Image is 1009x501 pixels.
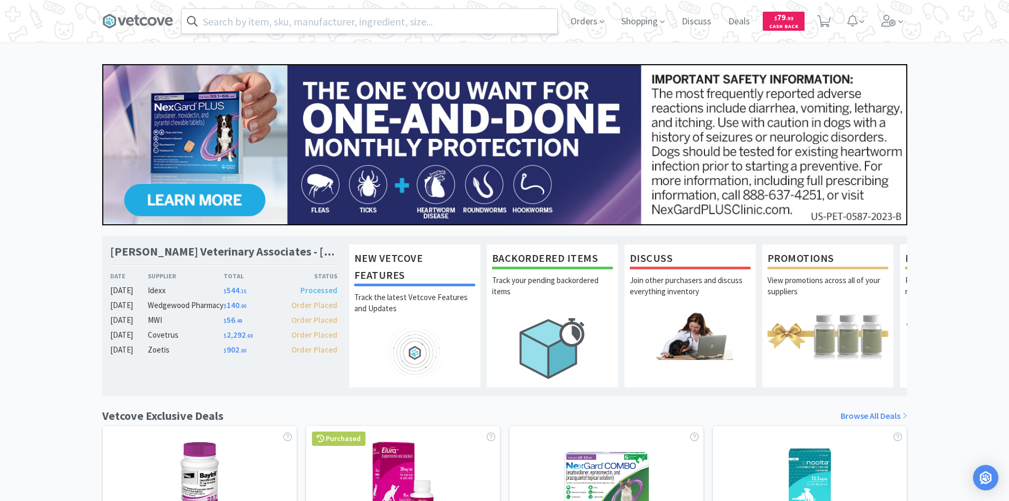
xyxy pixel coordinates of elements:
span: $ [774,15,777,22]
img: hero_discuss.png [630,312,751,360]
span: . 69 [246,332,253,339]
span: $ [224,303,227,310]
span: Order Placed [291,345,337,355]
span: $ [224,288,227,295]
h1: Vetcove Exclusive Deals [102,407,224,425]
h1: New Vetcove Features [354,250,475,286]
a: [DATE]MWI$56.49Order Placed [110,314,338,327]
span: . 00 [239,347,246,354]
div: [DATE] [110,284,148,297]
div: Zoetis [148,344,224,356]
img: hero_promotions.png [767,312,888,360]
a: [DATE]Zoetis$902.00Order Placed [110,344,338,356]
a: [DATE]Wedgewood Pharmacy$140.90Order Placed [110,299,338,312]
span: 2,292 [224,330,253,340]
a: [DATE]Idexx$544.15Processed [110,284,338,297]
span: 544 [224,285,246,295]
span: Order Placed [291,330,337,340]
a: Backordered ItemsTrack your pending backordered items [486,244,619,388]
div: Open Intercom Messenger [973,465,998,490]
span: 56 [224,315,242,325]
div: Date [110,271,148,281]
a: PromotionsView promotions across all of your suppliers [762,244,894,388]
p: Track your pending backordered items [492,275,613,312]
span: 140 [224,300,246,310]
span: $ [224,347,227,354]
a: [DATE]Covetrus$2,292.69Order Placed [110,329,338,341]
div: Supplier [148,271,224,281]
h1: Backordered Items [492,250,613,269]
p: Join other purchasers and discuss everything inventory [630,275,751,312]
span: . 49 [235,318,242,324]
span: Cash Back [769,24,798,31]
span: $ [224,318,227,324]
div: Status [281,271,338,281]
img: hero_feature_roadmap.png [354,329,475,377]
div: MWI [148,314,224,327]
h1: Discuss [630,250,751,269]
span: . 93 [785,15,793,22]
a: Deals [724,17,754,27]
h1: [PERSON_NAME] Veterinary Associates - [PERSON_NAME] [110,244,338,259]
div: Idexx [148,284,224,297]
div: Covetrus [148,329,224,341]
p: Track the latest Vetcove Features and Updates [354,292,475,329]
div: [DATE] [110,314,148,327]
img: 24562ba5414042f391a945fa418716b7_350.jpg [102,64,907,225]
span: Processed [300,285,337,295]
div: Total [224,271,281,281]
div: [DATE] [110,329,148,341]
a: Discuss [677,17,716,27]
span: 79 [774,12,793,22]
span: Order Placed [291,300,337,310]
div: [DATE] [110,299,148,312]
div: [DATE] [110,344,148,356]
a: Browse All Deals [841,409,907,423]
h1: Promotions [767,250,888,269]
img: hero_backorders.png [492,312,613,384]
p: View promotions across all of your suppliers [767,275,888,312]
input: Search by item, sku, manufacturer, ingredient, size... [182,9,557,33]
a: $79.93Cash Back [763,7,805,36]
a: New Vetcove FeaturesTrack the latest Vetcove Features and Updates [349,244,481,388]
span: Order Placed [291,315,337,325]
span: 902 [224,345,246,355]
span: . 90 [239,303,246,310]
span: $ [224,332,227,339]
span: . 15 [239,288,246,295]
div: Wedgewood Pharmacy [148,299,224,312]
a: DiscussJoin other purchasers and discuss everything inventory [624,244,756,388]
